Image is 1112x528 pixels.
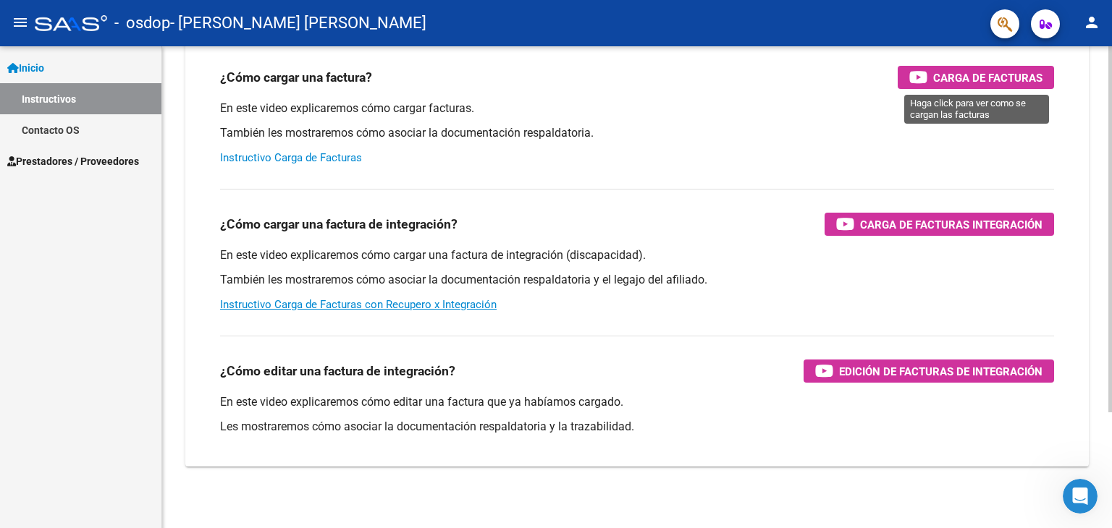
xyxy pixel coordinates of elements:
div: osdop [236,106,266,120]
div: [EMAIL_ADDRESS][DOMAIN_NAME] [77,31,278,63]
div: En este momento estamos fuera de nuestro horario de atención. Nuestro equipo atiende de . [23,170,226,226]
span: Prestadores / Proveedores [7,153,139,169]
textarea: Escribe un mensaje... [12,387,277,412]
span: - osdop [114,7,170,39]
div: . dice… [12,97,278,140]
div: 27228159897 [195,72,266,87]
b: ¡Gracias por tu mensaje! [23,150,164,161]
p: Les mostraremos cómo asociar la documentación respaldatoria y la trazabilidad. [220,419,1054,435]
mat-icon: menu [12,14,29,31]
p: En este video explicaremos cómo cargar facturas. [220,101,1054,116]
div: 27228159897 [184,64,278,95]
h3: ¿Cómo cargar una factura? [220,67,372,88]
span: Carga de Facturas [933,69,1042,87]
div: . dice… [12,297,278,368]
h3: ¿Cómo cargar una factura de integración? [220,214,458,234]
span: Inicio [7,60,44,76]
div: Fin dice… [12,368,278,432]
div: Profile image for Florencia [62,8,85,31]
p: También les mostraremos cómo asociar la documentación respaldatoria. [220,125,1054,141]
span: - [PERSON_NAME] [PERSON_NAME] [170,7,426,39]
span: Edición de Facturas de integración [839,362,1042,380]
div: Cerrar [254,6,280,32]
h1: Soporte del Sistema [111,9,225,31]
div: Soporte del Sistema volverá mañana. [23,377,214,391]
button: Adjuntar un archivo [69,417,80,429]
div: . dice… [12,31,278,64]
button: Carga de Facturas [898,66,1054,89]
h3: ¿Cómo editar una factura de integración? [220,361,455,381]
div: Fin dice… [12,140,278,297]
button: Carga de Facturas Integración [825,213,1054,236]
div: envie solicitud de acceso y sale denegada porque otro usuario tiene ese mail [52,297,278,357]
div: envie solicitud de acceso y sale denegada porque otro usuario tiene ese mail [64,305,266,348]
div: ¡Gracias por tu mensaje!En este momento estamos fuera de nuestro horario de atención.Nuestro equi... [12,140,237,286]
p: También les mostraremos cómo asociar la documentación respaldatoria y el legajo del afiliado. [220,272,1054,288]
span: Carga de Facturas Integración [860,216,1042,234]
a: [EMAIL_ADDRESS][DOMAIN_NAME] [89,41,266,52]
button: Enviar un mensaje… [248,412,271,435]
button: Start recording [92,417,104,429]
button: Edición de Facturas de integración [804,359,1054,383]
a: Instructivo Carga de Facturas [220,151,362,164]
div: Profile image for Ludmila [41,8,64,31]
div: Soporte del Sistema volverá mañana. [12,368,226,400]
button: go back [9,6,37,33]
button: Selector de gif [46,417,57,429]
button: Inicio [227,6,254,33]
div: . dice… [12,64,278,97]
mat-icon: person [1083,14,1100,31]
p: En este video explicaremos cómo editar una factura que ya habíamos cargado. [220,394,1054,410]
button: Selector de emoji [22,417,34,429]
div: Profile image for Soporte [82,8,105,31]
p: En este video explicaremos cómo cargar una factura de integración (discapacidad). [220,247,1054,263]
iframe: Intercom live chat [1063,479,1098,514]
div: osdop [224,97,278,129]
div: Por favor, contanos los detalles de tu consulta y te responderemos a la brevedad apenas estemos d... [23,234,226,277]
a: Instructivo Carga de Facturas con Recupero x Integración [220,298,497,311]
